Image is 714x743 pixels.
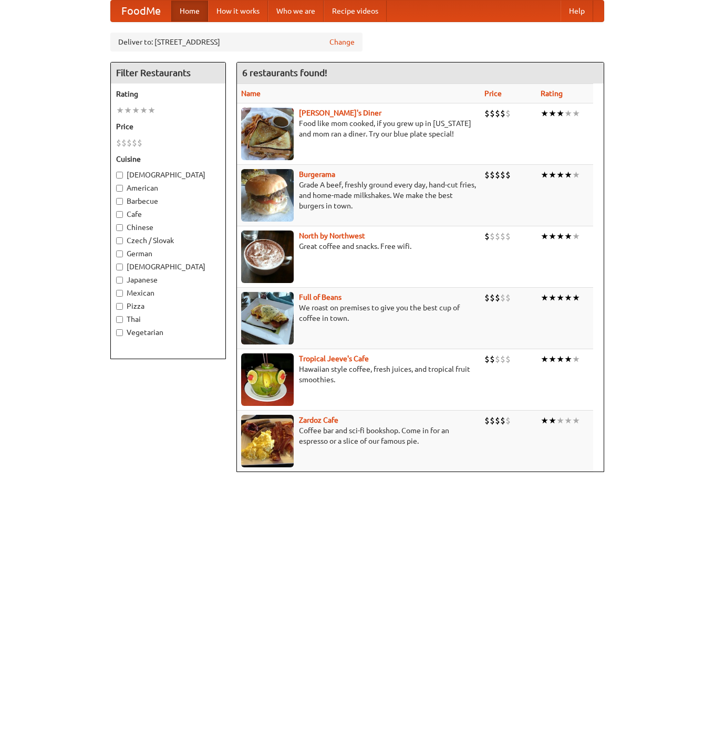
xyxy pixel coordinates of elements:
[116,314,220,325] label: Thai
[572,415,580,426] li: ★
[241,241,476,252] p: Great coffee and snacks. Free wifi.
[241,292,294,344] img: beans.jpg
[116,248,220,259] label: German
[549,415,556,426] li: ★
[549,108,556,119] li: ★
[564,231,572,242] li: ★
[124,104,132,116] li: ★
[116,303,123,310] input: Pizza
[140,104,148,116] li: ★
[490,169,495,181] li: $
[556,231,564,242] li: ★
[116,121,220,132] h5: Price
[116,137,121,149] li: $
[116,275,220,285] label: Japanese
[500,415,505,426] li: $
[299,293,342,301] a: Full of Beans
[484,292,490,304] li: $
[556,415,564,426] li: ★
[495,108,500,119] li: $
[541,353,549,365] li: ★
[242,68,327,78] ng-pluralize: 6 restaurants found!
[241,169,294,222] img: burgerama.jpg
[572,108,580,119] li: ★
[549,353,556,365] li: ★
[111,1,171,22] a: FoodMe
[299,416,338,424] b: Zardoz Cafe
[541,231,549,242] li: ★
[137,137,142,149] li: $
[241,180,476,211] p: Grade A beef, freshly ground every day, hand-cut fries, and home-made milkshakes. We make the bes...
[208,1,268,22] a: How it works
[505,415,511,426] li: $
[541,89,563,98] a: Rating
[505,169,511,181] li: $
[116,329,123,336] input: Vegetarian
[564,415,572,426] li: ★
[505,353,511,365] li: $
[116,250,123,257] input: German
[241,425,476,446] p: Coffee bar and sci-fi bookshop. Come in for an espresso or a slice of our famous pie.
[484,169,490,181] li: $
[116,170,220,180] label: [DEMOGRAPHIC_DATA]
[490,415,495,426] li: $
[127,137,132,149] li: $
[541,415,549,426] li: ★
[116,154,220,164] h5: Cuisine
[572,353,580,365] li: ★
[500,169,505,181] li: $
[241,118,476,139] p: Food like mom cooked, if you grew up in [US_STATE] and mom ran a diner. Try our blue plate special!
[500,108,505,119] li: $
[505,231,511,242] li: $
[116,261,220,272] label: [DEMOGRAPHIC_DATA]
[116,198,123,205] input: Barbecue
[268,1,324,22] a: Who we are
[132,104,140,116] li: ★
[541,169,549,181] li: ★
[111,62,225,83] h4: Filter Restaurants
[549,292,556,304] li: ★
[556,108,564,119] li: ★
[116,172,123,179] input: [DEMOGRAPHIC_DATA]
[116,235,220,246] label: Czech / Slovak
[299,354,369,363] a: Tropical Jeeve's Cafe
[572,292,580,304] li: ★
[299,232,365,240] a: North by Northwest
[484,89,502,98] a: Price
[116,104,124,116] li: ★
[500,231,505,242] li: $
[110,33,363,51] div: Deliver to: [STREET_ADDRESS]
[484,108,490,119] li: $
[564,353,572,365] li: ★
[490,108,495,119] li: $
[495,169,500,181] li: $
[241,231,294,283] img: north.jpg
[299,170,335,179] a: Burgerama
[116,185,123,192] input: American
[116,301,220,311] label: Pizza
[116,290,123,297] input: Mexican
[564,108,572,119] li: ★
[495,415,500,426] li: $
[116,211,123,218] input: Cafe
[505,108,511,119] li: $
[116,209,220,219] label: Cafe
[556,353,564,365] li: ★
[116,89,220,99] h5: Rating
[500,292,505,304] li: $
[116,196,220,206] label: Barbecue
[116,277,123,284] input: Japanese
[490,231,495,242] li: $
[495,353,500,365] li: $
[116,183,220,193] label: American
[572,169,580,181] li: ★
[116,327,220,338] label: Vegetarian
[500,353,505,365] li: $
[495,292,500,304] li: $
[556,292,564,304] li: ★
[549,169,556,181] li: ★
[495,231,500,242] li: $
[116,264,123,270] input: [DEMOGRAPHIC_DATA]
